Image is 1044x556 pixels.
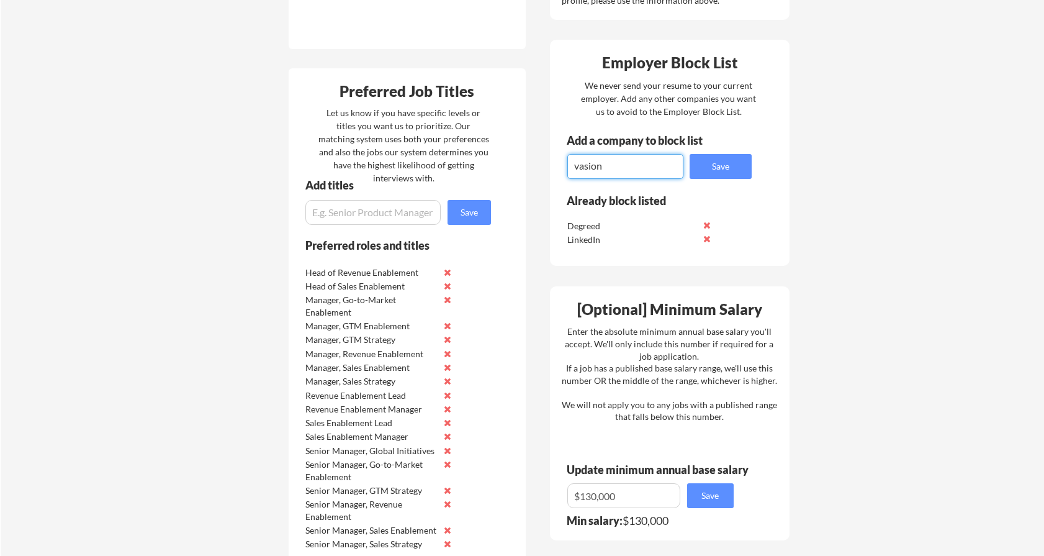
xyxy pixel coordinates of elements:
[305,200,441,225] input: E.g. Senior Product Manager
[567,234,698,246] div: LinkedIn
[305,445,436,457] div: Senior Manager, Global Initiatives
[562,326,777,423] div: Enter the absolute minimum annual base salary you'll accept. We'll only include this number if re...
[567,514,623,527] strong: Min salary:
[305,240,474,251] div: Preferred roles and titles
[305,417,436,429] div: Sales Enablement Lead
[305,498,436,522] div: Senior Manager, Revenue Enablement
[305,280,436,293] div: Head of Sales Enablement
[305,375,436,388] div: Manager, Sales Strategy
[690,154,752,179] button: Save
[554,302,785,317] div: [Optional] Minimum Salary
[305,180,480,191] div: Add titles
[305,348,436,360] div: Manager, Revenue Enablement
[567,483,680,508] input: E.g. $100,000
[567,135,722,146] div: Add a company to block list
[567,220,698,232] div: Degreed
[305,458,436,483] div: Senior Manager, Go-to-Market Enablement
[305,403,436,416] div: Revenue Enablement Manager
[305,538,436,550] div: Senior Manager, Sales Strategy
[305,334,436,346] div: Manager, GTM Strategy
[555,55,786,70] div: Employer Block List
[567,464,753,475] div: Update minimum annual base salary
[305,431,436,443] div: Sales Enablement Manager
[305,362,436,374] div: Manager, Sales Enablement
[292,84,523,99] div: Preferred Job Titles
[305,320,436,332] div: Manager, GTM Enablement
[305,294,436,318] div: Manager, Go-to-Market Enablement
[567,195,735,206] div: Already block listed
[318,106,489,185] div: Let us know if you have specific levels or titles you want us to prioritize. Our matching system ...
[305,485,436,497] div: Senior Manager, GTM Strategy
[305,267,436,279] div: Head of Revenue Enablement
[305,390,436,402] div: Revenue Enablement Lead
[567,515,742,526] div: $130,000
[580,79,757,118] div: We never send your resume to your current employer. Add any other companies you want us to avoid ...
[687,483,734,508] button: Save
[448,200,491,225] button: Save
[305,524,436,537] div: Senior Manager, Sales Enablement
